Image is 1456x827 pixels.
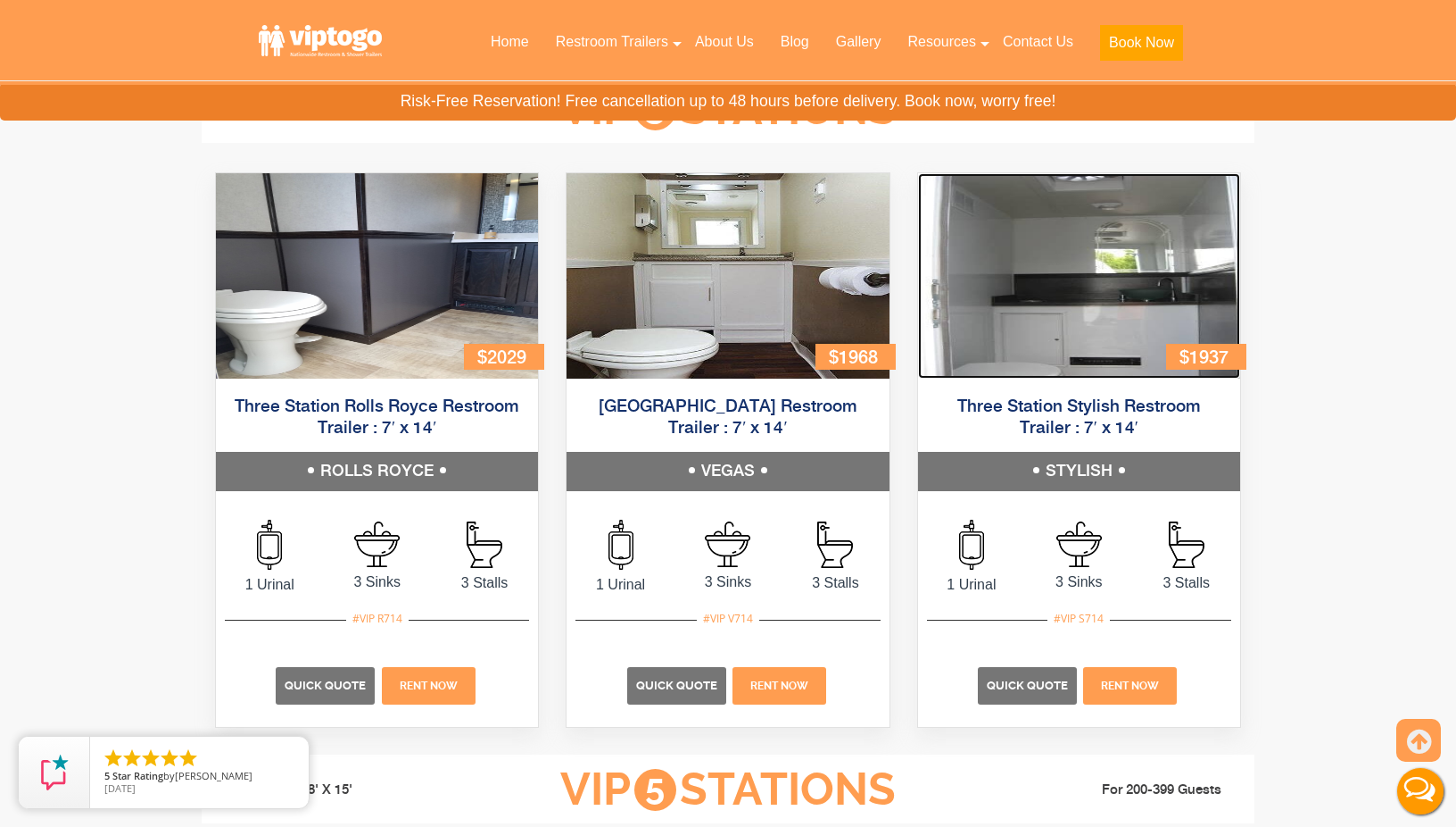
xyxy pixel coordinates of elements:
[1056,522,1102,567] img: an icon of sink
[257,520,282,570] img: an icon of urinal
[216,764,475,817] li: Trailer Size: 8' X 15'
[989,22,1087,62] a: Contact Us
[354,522,400,567] img: an icon of sink
[216,574,323,596] span: 1 Urinal
[216,173,538,379] img: Side view of three station restroom trailer with three separate doors with signs
[178,748,199,769] li: 
[378,677,478,692] a: Rent Now
[1101,680,1159,692] span: Rent Now
[121,748,143,769] li: 
[959,520,984,570] img: an icon of urinal
[697,607,759,631] div: #VIP V714
[815,344,896,370] div: $1968
[636,679,717,692] span: Quick Quote
[674,572,782,593] span: 3 Sinks
[981,780,1240,801] li: For 200-399 Guests
[634,769,676,811] span: 5
[608,520,633,570] img: an icon of urinal
[894,22,989,62] a: Resources
[1025,572,1132,593] span: 3 Sinks
[467,522,502,568] img: an icon of Stall
[957,398,1201,438] a: Three Station Stylish Restroom Trailer : 7′ x 14′
[918,173,1240,379] img: Side view of three station restroom trailer with three separate doors with signs
[599,398,857,438] a: [GEOGRAPHIC_DATA] Restroom Trailer : 7′ x 14′
[477,22,542,62] a: Home
[475,85,981,134] h3: VIP Stations
[216,452,538,491] h5: ROLLS ROYCE
[750,680,808,692] span: Rent Now
[1166,344,1246,370] div: $1937
[987,679,1068,692] span: Quick Quote
[567,173,889,379] img: Side view of three station restroom trailer with three separate doors with signs
[323,572,430,593] span: 3 Sinks
[1100,25,1183,61] button: Book Now
[978,677,1080,692] a: Quick Quote
[103,748,124,769] li: 
[346,607,409,631] div: #VIP R714
[104,771,294,783] span: by
[400,680,458,692] span: Rent Now
[159,748,180,769] li: 
[175,769,252,782] span: [PERSON_NAME]
[1169,522,1204,568] img: an icon of Stall
[918,574,1025,596] span: 1 Urinal
[567,452,889,491] h5: VEGAS
[285,679,366,692] span: Quick Quote
[730,677,830,692] a: Rent Now
[627,677,729,692] a: Quick Quote
[235,398,519,438] a: Three Station Rolls Royce Restroom Trailer : 7′ x 14′
[1133,572,1240,594] span: 3 Stalls
[823,22,895,62] a: Gallery
[682,22,767,62] a: About Us
[1087,22,1196,71] a: Book Now
[782,572,889,594] span: 3 Stalls
[464,344,544,370] div: $2029
[817,522,853,568] img: an icon of Stall
[918,452,1240,491] h5: STYLISH
[567,574,674,596] span: 1 Urinal
[104,769,110,782] span: 5
[542,22,682,62] a: Restroom Trailers
[767,22,823,62] a: Blog
[475,765,981,814] h3: VIP Stations
[37,755,72,790] img: Review Rating
[431,572,538,594] span: 3 Stalls
[1047,607,1110,631] div: #VIP S714
[1385,756,1456,827] button: Live Chat
[104,781,136,795] span: [DATE]
[1080,677,1180,692] a: Rent Now
[276,677,377,692] a: Quick Quote
[140,748,161,769] li: 
[705,522,750,567] img: an icon of sink
[112,769,163,782] span: Star Rating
